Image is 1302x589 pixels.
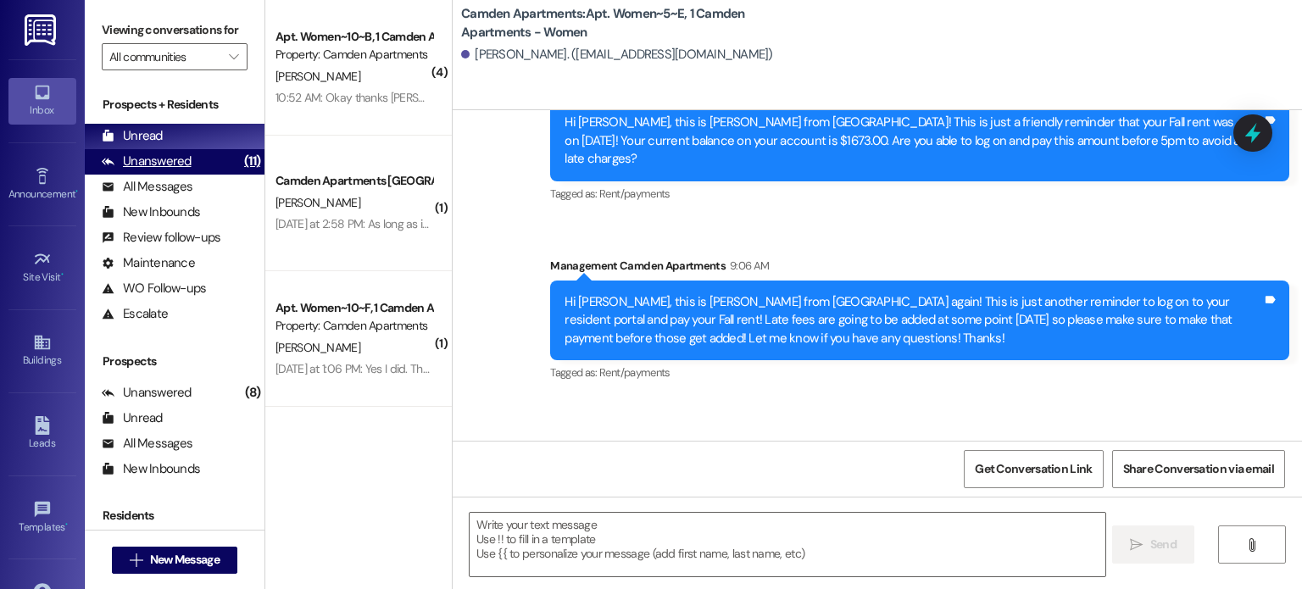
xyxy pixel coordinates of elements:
div: Hi [PERSON_NAME], this is [PERSON_NAME] from [GEOGRAPHIC_DATA] again! This is just another remind... [565,293,1262,347]
div: Property: Camden Apartments [275,317,432,335]
span: New Message [150,551,220,569]
div: Management Camden Apartments [550,257,1289,281]
div: Neutral [567,436,606,472]
button: Send [1112,525,1194,564]
span: • [65,519,68,531]
div: 9:06 AM [726,257,769,275]
b: Camden Apartments: Apt. Women~5~E, 1 Camden Apartments - Women [461,5,800,42]
div: 10:52 AM: Okay thanks [PERSON_NAME] [275,90,476,105]
button: Share Conversation via email [1112,450,1285,488]
a: Site Visit • [8,245,76,291]
div: All Messages [102,178,192,196]
div: Prospects [85,353,264,370]
i:  [1130,538,1143,552]
span: [PERSON_NAME] [275,69,360,84]
div: Residents [85,507,264,525]
div: WO Follow-ups [102,280,206,297]
a: Leads [8,411,76,457]
a: Inbox [8,78,76,124]
div: [DATE] at 2:58 PM: As long as it meets our requirements for renters insurance, yes, I would credi... [275,216,1149,231]
div: Prospects + Residents [85,96,264,114]
div: Hi [PERSON_NAME], this is [PERSON_NAME] from [GEOGRAPHIC_DATA]! This is just a friendly reminder ... [565,114,1262,168]
div: Apt. Women~10~F, 1 Camden Apartments - Women [275,299,432,317]
img: ResiDesk Logo [25,14,59,46]
div: Unanswered [102,384,192,402]
span: Send [1150,536,1177,553]
div: New Inbounds [102,203,200,221]
div: New Inbounds [102,460,200,478]
span: Share Conversation via email [1123,460,1274,478]
span: [PERSON_NAME] [275,195,360,210]
span: • [75,186,78,197]
i:  [229,50,238,64]
div: Escalate [102,305,168,323]
div: (8) [241,380,264,406]
div: Apt. Women~10~B, 1 Camden Apartments - Women [275,28,432,46]
div: Tagged as: [550,181,1289,206]
div: (11) [240,148,264,175]
button: Get Conversation Link [964,450,1103,488]
div: Maintenance [102,254,195,272]
label: Viewing conversations for [102,17,248,43]
a: Buildings [8,328,76,374]
span: [PERSON_NAME] [275,340,360,355]
span: Rent/payments [599,186,670,201]
div: Unread [102,127,163,145]
span: Get Conversation Link [975,460,1092,478]
i:  [130,553,142,567]
button: New Message [112,547,237,574]
a: Templates • [8,495,76,541]
div: Tagged as: [550,360,1289,385]
input: All communities [109,43,220,70]
div: [PERSON_NAME] [478,436,1049,478]
div: Review follow-ups [102,229,220,247]
div: All Messages [102,435,192,453]
div: Unread [102,409,163,427]
div: Property: Camden Apartments [275,46,432,64]
div: Unanswered [102,153,192,170]
span: Rent/payments [599,365,670,380]
div: [PERSON_NAME]. ([EMAIL_ADDRESS][DOMAIN_NAME]) [461,46,773,64]
i:  [1245,538,1258,552]
span: • [61,269,64,281]
div: [DATE] at 1:06 PM: Yes I did. Thanks! [275,361,448,376]
div: Camden Apartments [GEOGRAPHIC_DATA] [275,172,432,190]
